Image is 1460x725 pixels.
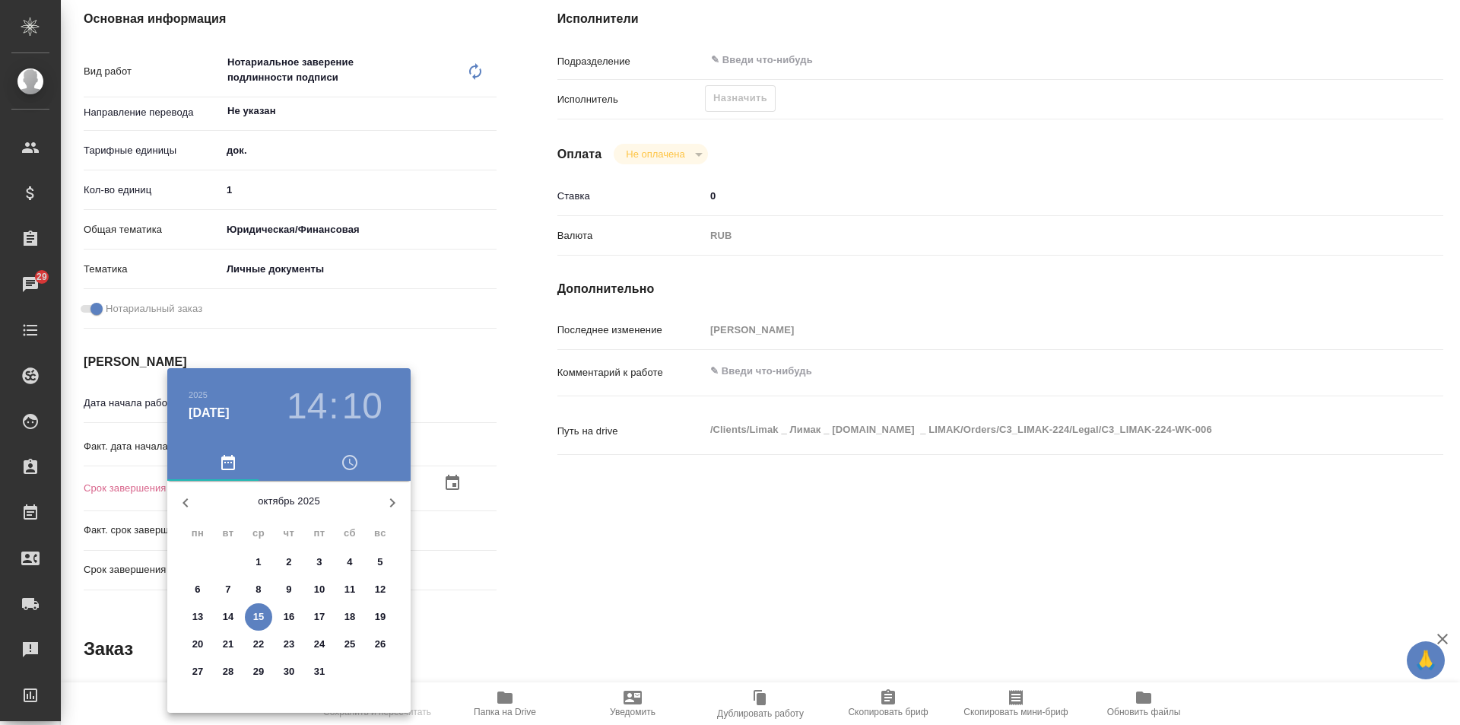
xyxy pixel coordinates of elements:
[192,637,204,652] p: 20
[223,664,234,679] p: 28
[314,582,325,597] p: 10
[367,576,394,603] button: 12
[245,631,272,658] button: 22
[184,631,211,658] button: 20
[214,576,242,603] button: 7
[314,637,325,652] p: 24
[367,603,394,631] button: 19
[189,390,208,399] button: 2025
[306,576,333,603] button: 10
[245,658,272,685] button: 29
[214,526,242,541] span: вт
[275,526,303,541] span: чт
[255,582,261,597] p: 8
[195,582,200,597] p: 6
[314,664,325,679] p: 31
[367,631,394,658] button: 26
[336,631,363,658] button: 25
[344,609,356,625] p: 18
[375,582,386,597] p: 12
[214,603,242,631] button: 14
[275,603,303,631] button: 16
[347,555,352,570] p: 4
[342,385,382,428] button: 10
[184,658,211,685] button: 27
[275,549,303,576] button: 2
[255,555,261,570] p: 1
[253,609,265,625] p: 15
[192,664,204,679] p: 27
[328,385,338,428] h3: :
[253,637,265,652] p: 22
[287,385,327,428] button: 14
[245,576,272,603] button: 8
[375,609,386,625] p: 19
[314,609,325,625] p: 17
[192,609,204,625] p: 13
[275,631,303,658] button: 23
[189,404,230,422] button: [DATE]
[275,576,303,603] button: 9
[306,631,333,658] button: 24
[225,582,230,597] p: 7
[184,526,211,541] span: пн
[223,609,234,625] p: 14
[184,576,211,603] button: 6
[367,549,394,576] button: 5
[306,549,333,576] button: 3
[316,555,322,570] p: 3
[284,664,295,679] p: 30
[336,576,363,603] button: 11
[245,603,272,631] button: 15
[377,555,382,570] p: 5
[275,658,303,685] button: 30
[344,637,356,652] p: 25
[286,582,291,597] p: 9
[306,603,333,631] button: 17
[284,609,295,625] p: 16
[344,582,356,597] p: 11
[367,526,394,541] span: вс
[336,526,363,541] span: сб
[214,631,242,658] button: 21
[375,637,386,652] p: 26
[253,664,265,679] p: 29
[204,494,374,509] p: октябрь 2025
[336,549,363,576] button: 4
[184,603,211,631] button: 13
[306,658,333,685] button: 31
[284,637,295,652] p: 23
[245,549,272,576] button: 1
[336,603,363,631] button: 18
[214,658,242,685] button: 28
[223,637,234,652] p: 21
[306,526,333,541] span: пт
[245,526,272,541] span: ср
[286,555,291,570] p: 2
